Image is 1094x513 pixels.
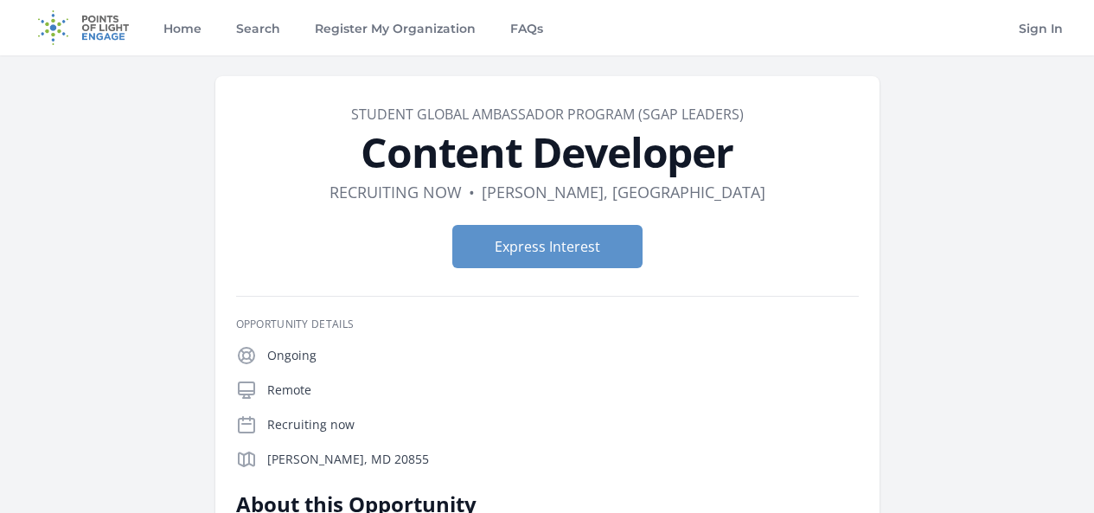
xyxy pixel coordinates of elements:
[267,451,859,468] p: [PERSON_NAME], MD 20855
[236,317,859,331] h3: Opportunity Details
[469,180,475,204] div: •
[236,131,859,173] h1: Content Developer
[452,225,643,268] button: Express Interest
[351,105,744,124] a: Student Global Ambassador Program (SGAP Leaders)
[482,180,765,204] dd: [PERSON_NAME], [GEOGRAPHIC_DATA]
[267,382,859,399] p: Remote
[267,416,859,433] p: Recruiting now
[267,347,859,364] p: Ongoing
[329,180,462,204] dd: Recruiting now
